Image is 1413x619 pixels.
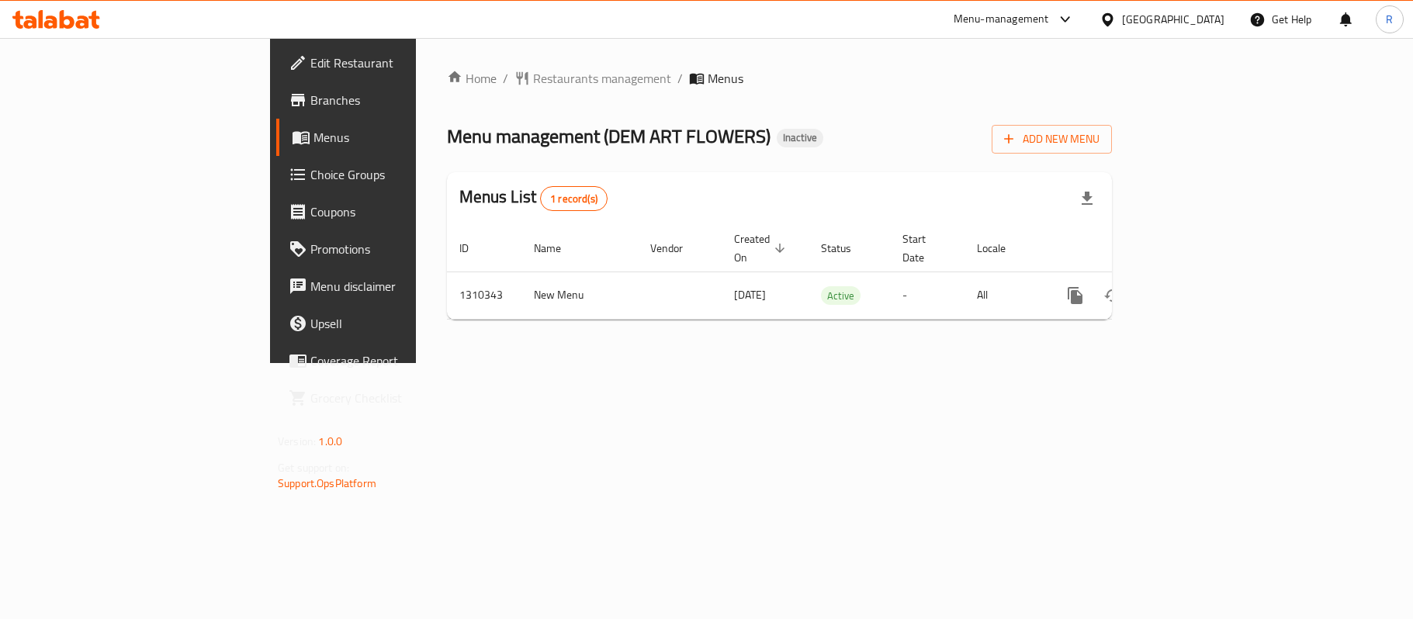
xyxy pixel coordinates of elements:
div: Inactive [777,129,823,147]
a: Coverage Report [276,342,506,379]
span: Status [821,239,871,258]
span: Add New Menu [1004,130,1100,149]
span: Get support on: [278,458,349,478]
a: Support.OpsPlatform [278,473,376,493]
span: Branches [310,91,494,109]
a: Upsell [276,305,506,342]
span: Coupons [310,202,494,221]
a: Coupons [276,193,506,230]
a: Choice Groups [276,156,506,193]
li: / [677,69,683,88]
div: Total records count [540,186,608,211]
nav: breadcrumb [447,69,1112,88]
div: Export file [1068,180,1106,217]
span: 1 record(s) [541,192,607,206]
span: ID [459,239,489,258]
span: Promotions [310,240,494,258]
span: Vendor [650,239,703,258]
span: Choice Groups [310,165,494,184]
span: Edit Restaurant [310,54,494,72]
button: Change Status [1094,277,1131,314]
a: Promotions [276,230,506,268]
th: Actions [1044,225,1218,272]
span: 1.0.0 [318,431,342,451]
div: [GEOGRAPHIC_DATA] [1122,11,1224,28]
span: Start Date [902,230,946,267]
span: Menus [708,69,743,88]
h2: Menus List [459,185,608,211]
span: Created On [734,230,790,267]
span: Menu disclaimer [310,277,494,296]
td: New Menu [521,271,638,319]
span: Upsell [310,314,494,333]
span: Menu management ( DEM ART FLOWERS ) [447,119,771,154]
span: Version: [278,431,316,451]
span: Grocery Checklist [310,389,494,407]
span: [DATE] [734,285,766,305]
button: more [1057,277,1094,314]
td: All [965,271,1044,319]
a: Restaurants management [514,69,671,88]
a: Branches [276,81,506,119]
span: Inactive [777,131,823,144]
span: Restaurants management [533,69,671,88]
span: Active [821,287,861,305]
button: Add New Menu [992,125,1112,154]
div: Menu-management [954,10,1049,29]
span: Menus [313,128,494,147]
td: - [890,271,965,319]
span: Name [534,239,581,258]
table: enhanced table [447,225,1218,320]
span: Locale [977,239,1026,258]
span: R [1386,11,1393,28]
span: Coverage Report [310,351,494,370]
a: Edit Restaurant [276,44,506,81]
a: Menus [276,119,506,156]
div: Active [821,286,861,305]
a: Menu disclaimer [276,268,506,305]
a: Grocery Checklist [276,379,506,417]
